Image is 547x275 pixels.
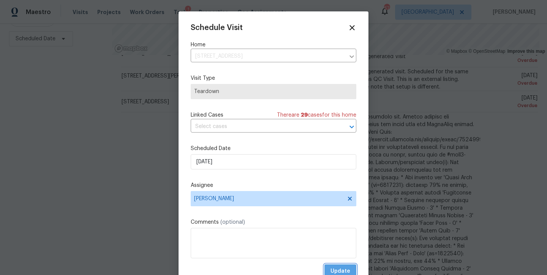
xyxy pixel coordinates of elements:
[277,111,356,119] span: There are case s for this home
[191,182,356,189] label: Assignee
[191,121,335,133] input: Select cases
[191,74,356,82] label: Visit Type
[191,24,243,32] span: Schedule Visit
[346,122,357,132] button: Open
[191,218,356,226] label: Comments
[191,111,223,119] span: Linked Cases
[191,145,356,152] label: Scheduled Date
[301,112,308,118] span: 29
[191,154,356,169] input: M/D/YYYY
[194,196,343,202] span: [PERSON_NAME]
[348,24,356,32] span: Close
[220,220,245,225] span: (optional)
[194,88,353,95] span: Teardown
[191,41,356,49] label: Home
[191,51,345,62] input: Enter in an address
